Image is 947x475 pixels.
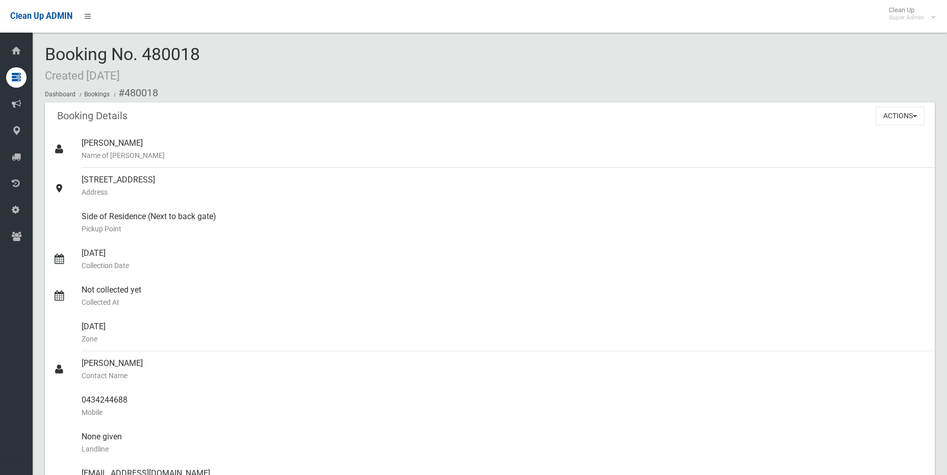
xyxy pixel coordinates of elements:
[82,241,927,278] div: [DATE]
[111,84,158,102] li: #480018
[84,91,110,98] a: Bookings
[45,69,120,82] small: Created [DATE]
[82,168,927,204] div: [STREET_ADDRESS]
[82,149,927,162] small: Name of [PERSON_NAME]
[82,443,927,455] small: Landline
[884,6,934,21] span: Clean Up
[82,333,927,345] small: Zone
[889,14,924,21] small: Super Admin
[82,223,927,235] small: Pickup Point
[82,131,927,168] div: [PERSON_NAME]
[45,106,140,126] header: Booking Details
[82,314,927,351] div: [DATE]
[10,11,72,21] span: Clean Up ADMIN
[82,186,927,198] small: Address
[82,204,927,241] div: Side of Residence (Next to back gate)
[82,278,927,314] div: Not collected yet
[82,259,927,272] small: Collection Date
[82,296,927,308] small: Collected At
[82,425,927,461] div: None given
[82,388,927,425] div: 0434244688
[876,107,925,125] button: Actions
[45,91,75,98] a: Dashboard
[82,351,927,388] div: [PERSON_NAME]
[82,406,927,418] small: Mobile
[45,44,200,84] span: Booking No. 480018
[82,370,927,382] small: Contact Name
